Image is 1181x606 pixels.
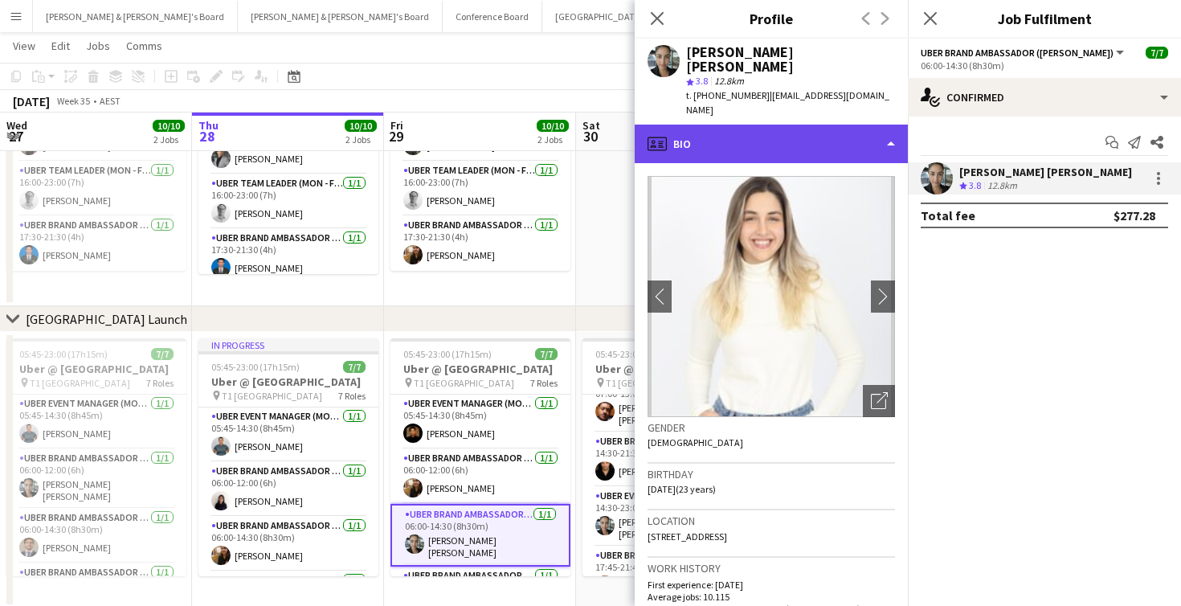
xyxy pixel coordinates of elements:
[635,125,908,163] div: Bio
[6,35,42,56] a: View
[648,436,743,448] span: [DEMOGRAPHIC_DATA]
[6,118,27,133] span: Wed
[390,395,570,449] app-card-role: UBER Event Manager (Mon - Fri)1/105:45-14:30 (8h45m)[PERSON_NAME]
[390,362,570,376] h3: Uber @ [GEOGRAPHIC_DATA]
[198,36,378,274] app-job-card: In progress08:00-23:00 (15h)3/3Uber @ [MEDICAL_DATA][GEOGRAPHIC_DATA] [GEOGRAPHIC_DATA]3 RolesUBE...
[582,362,762,376] h3: Uber @ [GEOGRAPHIC_DATA]
[921,59,1168,72] div: 06:00-14:30 (8h30m)
[198,517,378,571] app-card-role: UBER Brand Ambassador ([PERSON_NAME])1/106:00-14:30 (8h30m)[PERSON_NAME]
[648,561,895,575] h3: Work history
[414,377,514,389] span: T1 [GEOGRAPHIC_DATA]
[390,118,403,133] span: Fri
[443,1,542,32] button: Conference Board
[390,216,570,271] app-card-role: UBER Brand Ambassador ([PERSON_NAME])1/117:30-21:30 (4h)[PERSON_NAME]
[53,95,93,107] span: Week 35
[146,377,174,389] span: 7 Roles
[6,449,186,509] app-card-role: UBER Brand Ambassador ([PERSON_NAME])1/106:00-12:00 (6h)[PERSON_NAME] [PERSON_NAME]
[595,348,684,360] span: 05:45-23:00 (17h15m)
[403,348,492,360] span: 05:45-23:00 (17h15m)
[86,39,110,53] span: Jobs
[153,120,185,132] span: 10/10
[648,591,895,603] p: Average jobs: 10.115
[198,375,378,389] h3: Uber @ [GEOGRAPHIC_DATA]
[6,509,186,563] app-card-role: UBER Brand Ambassador ([PERSON_NAME])1/106:00-14:30 (8h30m)[PERSON_NAME]
[198,462,378,517] app-card-role: UBER Brand Ambassador ([PERSON_NAME])1/106:00-12:00 (6h)[PERSON_NAME]
[635,8,908,29] h3: Profile
[863,385,895,417] div: Open photos pop-in
[51,39,70,53] span: Edit
[686,45,895,74] div: [PERSON_NAME] [PERSON_NAME]
[537,120,569,132] span: 10/10
[711,75,747,87] span: 12.8km
[4,127,27,145] span: 27
[921,207,975,223] div: Total fee
[198,407,378,462] app-card-role: UBER Event Manager (Mon - Fri)1/105:45-14:30 (8h45m)[PERSON_NAME]
[908,78,1181,117] div: Confirmed
[198,118,219,133] span: Thu
[80,35,116,56] a: Jobs
[390,36,570,271] app-job-card: 08:00-23:00 (15h)3/3Uber @ [MEDICAL_DATA][GEOGRAPHIC_DATA] [GEOGRAPHIC_DATA]3 RolesUBER Brand Amb...
[13,93,50,109] div: [DATE]
[338,390,366,402] span: 7 Roles
[908,8,1181,29] h3: Job Fulfilment
[6,36,186,271] div: 08:00-23:00 (15h)3/3Uber @ [MEDICAL_DATA][GEOGRAPHIC_DATA] [GEOGRAPHIC_DATA]3 RolesUBER Brand Amb...
[196,127,219,145] span: 28
[582,118,600,133] span: Sat
[606,377,706,389] span: T1 [GEOGRAPHIC_DATA]
[582,338,762,576] app-job-card: 05:45-23:00 (17h15m)7/7Uber @ [GEOGRAPHIC_DATA] T1 [GEOGRAPHIC_DATA]7 Roles06:00-14:30 (8h30m)[PE...
[345,133,376,145] div: 2 Jobs
[388,127,403,145] span: 29
[33,1,238,32] button: [PERSON_NAME] & [PERSON_NAME]'s Board
[6,338,186,576] app-job-card: 05:45-23:00 (17h15m)7/7Uber @ [GEOGRAPHIC_DATA] T1 [GEOGRAPHIC_DATA]7 RolesUBER Event Manager (Mo...
[580,127,600,145] span: 30
[45,35,76,56] a: Edit
[6,162,186,216] app-card-role: Uber Team Leader (Mon - Fri)1/116:00-23:00 (7h)[PERSON_NAME]
[648,467,895,481] h3: Birthday
[648,579,895,591] p: First experience: [DATE]
[120,35,169,56] a: Comms
[198,174,378,229] app-card-role: Uber Team Leader (Mon - Fri)1/116:00-23:00 (7h)[PERSON_NAME]
[343,361,366,373] span: 7/7
[26,311,187,327] div: [GEOGRAPHIC_DATA] Launch
[211,361,300,373] span: 05:45-23:00 (17h15m)
[696,75,708,87] span: 3.8
[198,338,378,351] div: In progress
[582,432,762,487] app-card-role: UBER Brand Ambassador ([DATE])1/114:30-21:30 (7h)[PERSON_NAME]
[1114,207,1155,223] div: $277.28
[582,547,762,601] app-card-role: UBER Brand Ambassador ([DATE])1/117:45-21:45 (4h)
[648,514,895,528] h3: Location
[969,179,981,191] span: 3.8
[126,39,162,53] span: Comms
[6,395,186,449] app-card-role: UBER Event Manager (Mon - Fri)1/105:45-14:30 (8h45m)[PERSON_NAME]
[648,530,727,543] span: [STREET_ADDRESS]
[537,133,568,145] div: 2 Jobs
[19,348,108,360] span: 05:45-23:00 (17h15m)
[984,179,1020,193] div: 12.8km
[686,89,770,101] span: t. [PHONE_NUMBER]
[1146,47,1168,59] span: 7/7
[222,390,322,402] span: T1 [GEOGRAPHIC_DATA]
[921,47,1126,59] button: UBER Brand Ambassador ([PERSON_NAME])
[100,95,121,107] div: AEST
[30,377,130,389] span: T1 [GEOGRAPHIC_DATA]
[6,362,186,376] h3: Uber @ [GEOGRAPHIC_DATA]
[153,133,184,145] div: 2 Jobs
[390,338,570,576] app-job-card: 05:45-23:00 (17h15m)7/7Uber @ [GEOGRAPHIC_DATA] T1 [GEOGRAPHIC_DATA]7 RolesUBER Event Manager (Mo...
[238,1,443,32] button: [PERSON_NAME] & [PERSON_NAME]'s Board
[542,1,657,32] button: [GEOGRAPHIC_DATA]
[390,449,570,504] app-card-role: UBER Brand Ambassador ([PERSON_NAME])1/106:00-12:00 (6h)[PERSON_NAME]
[390,504,570,567] app-card-role: UBER Brand Ambassador ([PERSON_NAME])1/106:00-14:30 (8h30m)[PERSON_NAME] [PERSON_NAME]
[151,348,174,360] span: 7/7
[390,162,570,216] app-card-role: Uber Team Leader (Mon - Fri)1/116:00-23:00 (7h)[PERSON_NAME]
[959,165,1132,179] div: [PERSON_NAME] [PERSON_NAME]
[648,483,716,495] span: [DATE] (23 years)
[530,377,558,389] span: 7 Roles
[648,176,895,417] img: Crew avatar or photo
[582,487,762,547] app-card-role: UBER Event Manager ([DATE])1/114:30-23:00 (8h30m)[PERSON_NAME] [PERSON_NAME]
[535,348,558,360] span: 7/7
